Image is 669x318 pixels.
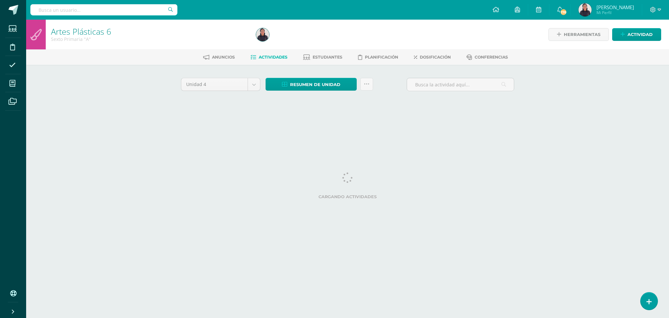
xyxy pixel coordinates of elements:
a: Unidad 4 [181,78,260,91]
span: Actividades [259,55,287,60]
span: 178 [560,9,567,16]
a: Planificación [358,52,398,62]
a: Resumen de unidad [266,78,357,91]
span: Actividad [628,28,653,41]
a: Artes Plásticas 6 [51,26,111,37]
a: Herramientas [548,28,609,41]
label: Cargando actividades [181,194,514,199]
input: Busca un usuario... [30,4,177,15]
span: Anuncios [212,55,235,60]
h1: Artes Plásticas 6 [51,27,248,36]
span: Estudiantes [313,55,342,60]
span: Conferencias [475,55,508,60]
span: [PERSON_NAME] [596,4,634,10]
img: 67078d01e56025b9630a76423ab6604b.png [256,28,269,41]
img: 67078d01e56025b9630a76423ab6604b.png [579,3,592,16]
span: Herramientas [564,28,600,41]
span: Planificación [365,55,398,60]
span: Unidad 4 [186,78,243,91]
a: Actividades [251,52,287,62]
a: Anuncios [203,52,235,62]
span: Dosificación [420,55,451,60]
input: Busca la actividad aquí... [407,78,514,91]
span: Mi Perfil [596,10,634,15]
a: Actividad [612,28,661,41]
a: Estudiantes [303,52,342,62]
a: Conferencias [466,52,508,62]
div: Sexto Primaria 'A' [51,36,248,42]
a: Dosificación [414,52,451,62]
span: Resumen de unidad [290,79,340,91]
